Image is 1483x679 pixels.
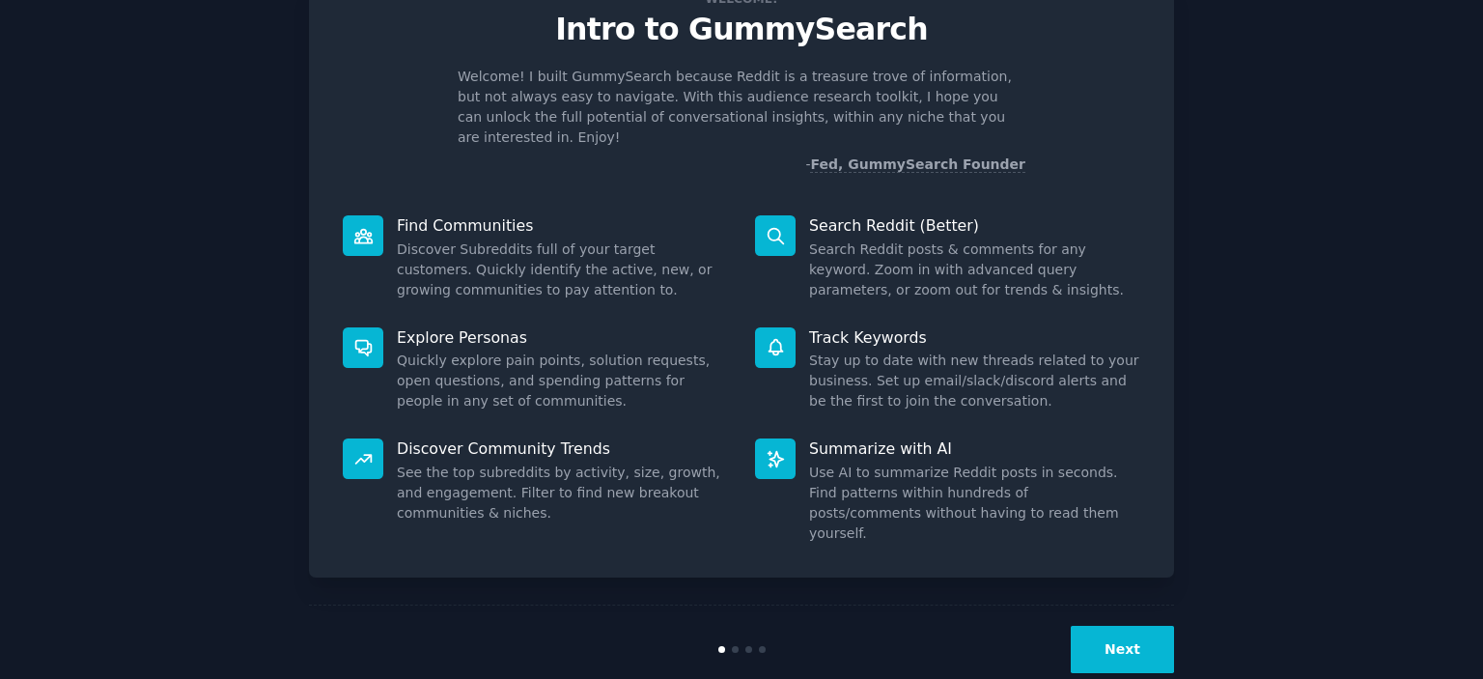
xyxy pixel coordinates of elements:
[397,240,728,300] dd: Discover Subreddits full of your target customers. Quickly identify the active, new, or growing c...
[1071,626,1174,673] button: Next
[397,463,728,523] dd: See the top subreddits by activity, size, growth, and engagement. Filter to find new breakout com...
[809,351,1140,411] dd: Stay up to date with new threads related to your business. Set up email/slack/discord alerts and ...
[397,327,728,348] p: Explore Personas
[809,215,1140,236] p: Search Reddit (Better)
[805,155,1025,175] div: -
[809,327,1140,348] p: Track Keywords
[810,156,1025,173] a: Fed, GummySearch Founder
[397,351,728,411] dd: Quickly explore pain points, solution requests, open questions, and spending patterns for people ...
[329,13,1154,46] p: Intro to GummySearch
[809,240,1140,300] dd: Search Reddit posts & comments for any keyword. Zoom in with advanced query parameters, or zoom o...
[458,67,1025,148] p: Welcome! I built GummySearch because Reddit is a treasure trove of information, but not always ea...
[809,439,1140,459] p: Summarize with AI
[809,463,1140,544] dd: Use AI to summarize Reddit posts in seconds. Find patterns within hundreds of posts/comments with...
[397,215,728,236] p: Find Communities
[397,439,728,459] p: Discover Community Trends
